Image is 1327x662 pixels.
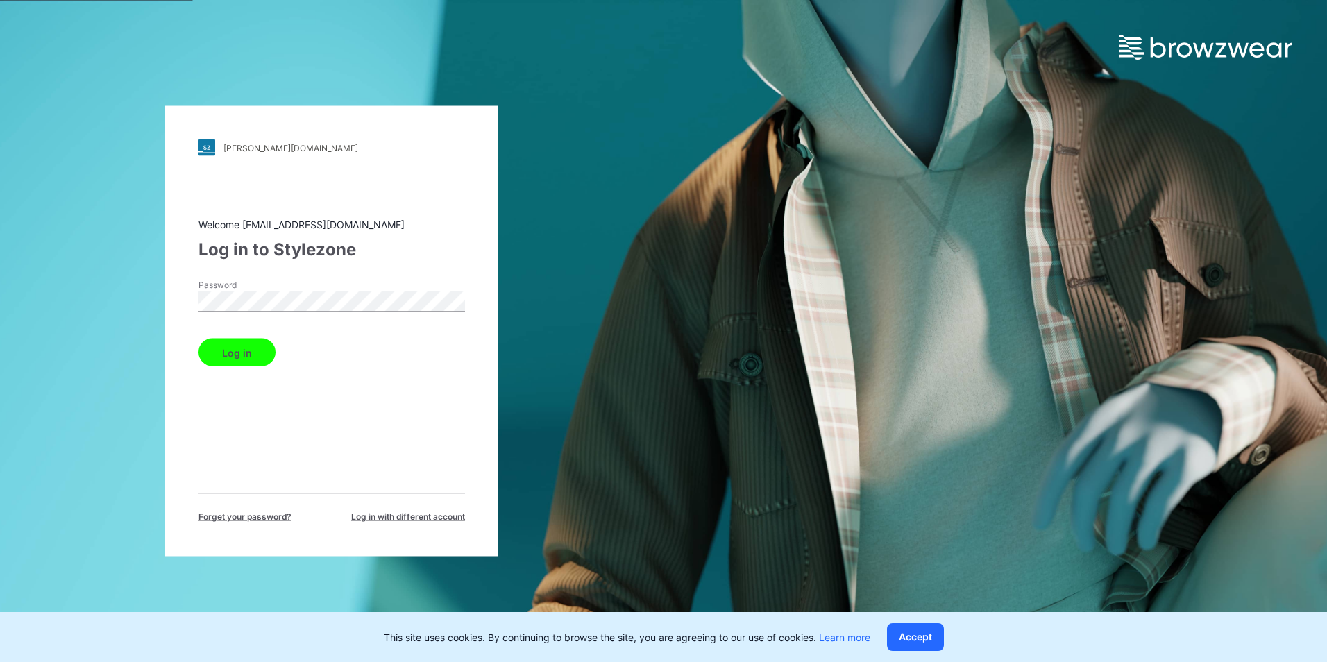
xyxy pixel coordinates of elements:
label: Password [198,279,296,291]
span: Log in with different account [351,511,465,523]
a: Learn more [819,631,870,643]
div: Log in to Stylezone [198,237,465,262]
img: browzwear-logo.e42bd6dac1945053ebaf764b6aa21510.svg [1119,35,1292,60]
button: Log in [198,339,276,366]
div: [PERSON_NAME][DOMAIN_NAME] [223,142,358,153]
button: Accept [887,623,944,651]
span: Forget your password? [198,511,291,523]
p: This site uses cookies. By continuing to browse the site, you are agreeing to our use of cookies. [384,630,870,645]
a: [PERSON_NAME][DOMAIN_NAME] [198,139,465,156]
img: stylezone-logo.562084cfcfab977791bfbf7441f1a819.svg [198,139,215,156]
div: Welcome [EMAIL_ADDRESS][DOMAIN_NAME] [198,217,465,232]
